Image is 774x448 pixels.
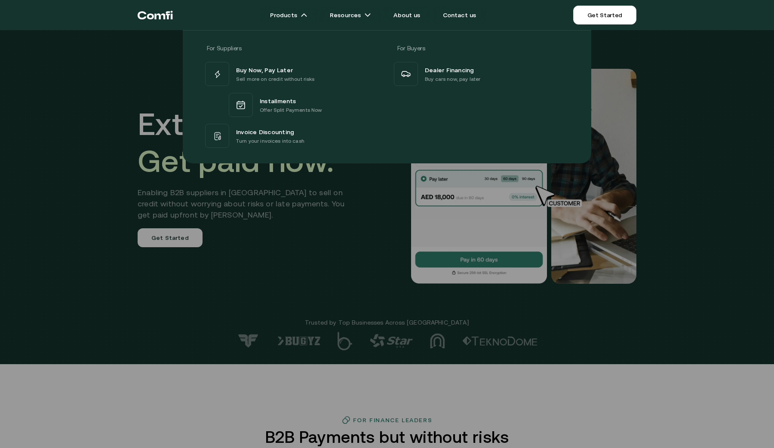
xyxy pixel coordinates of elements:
a: Get Started [573,6,636,25]
img: arrow icons [301,12,307,18]
a: Contact us [433,6,487,24]
p: Sell more on credit without risks [236,75,315,83]
a: Buy Now, Pay LaterSell more on credit without risks [203,60,382,88]
span: Installments [260,95,296,106]
a: InstallmentsOffer Split Payments Now [203,88,382,122]
span: For Buyers [397,45,425,52]
a: About us [383,6,430,24]
a: Invoice DiscountingTurn your invoices into cash [203,122,382,150]
a: Productsarrow icons [260,6,318,24]
a: Resourcesarrow icons [319,6,381,24]
span: Buy Now, Pay Later [236,64,293,75]
img: arrow icons [364,12,371,18]
a: Return to the top of the Comfi home page [138,2,173,28]
span: Dealer Financing [425,64,474,75]
p: Buy cars now, pay later [425,75,480,83]
span: For Suppliers [207,45,241,52]
p: Turn your invoices into cash [236,137,304,145]
p: Offer Split Payments Now [260,106,322,114]
a: Dealer FinancingBuy cars now, pay later [392,60,571,88]
span: Invoice Discounting [236,126,294,137]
